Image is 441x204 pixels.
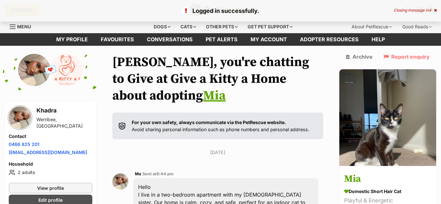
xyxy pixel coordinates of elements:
img: Give a Kitty a Home profile pic [50,54,83,86]
a: Archive [346,54,373,60]
h1: [PERSON_NAME], you're chatting to Give at Give a Kitty a Home about adopting [112,54,323,104]
a: 0466 825 201 [9,141,39,147]
h4: Contact [9,133,92,140]
h4: Household [9,161,92,167]
span: 💌 [43,63,58,77]
a: Help [365,33,391,46]
p: Avoid sharing personal information such as phone numbers and personal address. [132,119,309,133]
span: View profile [37,185,64,191]
div: Domestic Short Hair Cat [344,188,431,195]
img: Mia [339,69,436,166]
a: Report enquiry [384,54,430,60]
p: [DATE] [112,149,323,156]
div: Cats [176,20,200,33]
a: View profile [9,183,92,193]
span: 6:44 pm [157,171,174,176]
img: Khadra profile pic [18,54,50,86]
h3: Mia [344,172,431,186]
span: Menu [17,24,31,29]
div: Werribee, [GEOGRAPHIC_DATA] [36,116,92,129]
div: Other pets [201,20,242,33]
a: conversations [140,33,199,46]
span: Edit profile [38,197,63,203]
a: Adopter resources [293,33,365,46]
li: 2 adults [9,169,92,176]
div: Get pet support [243,20,297,33]
h3: Khadra [36,106,92,115]
img: Khadra profile pic [112,173,128,189]
a: My account [244,33,293,46]
div: About PetRescue [347,20,396,33]
a: Favourites [94,33,140,46]
span: 4 [429,8,431,13]
a: Mia [203,88,226,104]
img: Khadra profile pic [9,106,31,129]
a: [EMAIL_ADDRESS][DOMAIN_NAME] [9,150,87,155]
p: Logged in successfully. [6,6,435,15]
span: Me [135,171,141,176]
div: Good Reads [398,20,436,33]
div: Dogs [149,20,175,33]
span: Sent at [142,171,174,176]
strong: For your own safety, always communicate via the PetRescue website. [132,120,286,125]
div: Closing message in [394,8,437,13]
a: Menu [10,20,36,32]
a: Pet alerts [199,33,244,46]
a: My profile [50,33,94,46]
